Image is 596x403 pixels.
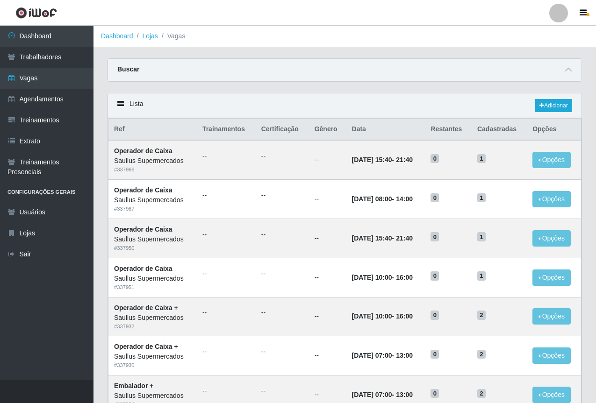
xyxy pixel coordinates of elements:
[114,156,191,166] div: Saullus Supermercados
[396,234,413,242] time: 21:40
[261,347,303,357] ul: --
[532,347,571,364] button: Opções
[114,352,191,361] div: Saullus Supermercados
[114,274,191,283] div: Saullus Supermercados
[309,258,346,297] td: --
[93,26,596,47] nav: breadcrumb
[477,350,486,359] span: 2
[532,387,571,403] button: Opções
[202,269,250,279] ul: --
[431,271,439,281] span: 0
[114,343,178,350] strong: Operador de Caixa +
[202,386,250,396] ul: --
[261,151,303,161] ul: --
[352,156,392,163] time: [DATE] 15:40
[477,271,486,281] span: 1
[431,232,439,241] span: 0
[114,244,191,252] div: # 337950
[352,274,392,281] time: [DATE] 10:00
[114,186,172,194] strong: Operador de Caixa
[309,297,346,336] td: --
[114,391,191,401] div: Saullus Supermercados
[114,361,191,369] div: # 337930
[261,386,303,396] ul: --
[197,119,256,141] th: Trainamentos
[352,352,392,359] time: [DATE] 07:00
[396,352,413,359] time: 13:00
[352,234,392,242] time: [DATE] 15:40
[309,140,346,179] td: --
[142,32,158,40] a: Lojas
[352,274,413,281] strong: -
[532,230,571,247] button: Opções
[535,99,572,112] a: Adicionar
[477,311,486,320] span: 2
[352,195,413,203] strong: -
[114,166,191,174] div: # 337966
[202,347,250,357] ul: --
[114,323,191,331] div: # 337932
[352,156,413,163] strong: -
[309,180,346,219] td: --
[532,308,571,325] button: Opções
[477,154,486,163] span: 1
[352,312,413,320] strong: -
[532,152,571,168] button: Opções
[202,308,250,318] ul: --
[396,274,413,281] time: 16:00
[114,265,172,272] strong: Operador de Caixa
[114,147,172,155] strong: Operador de Caixa
[158,31,186,41] li: Vagas
[108,93,582,118] div: Lista
[114,205,191,213] div: # 337967
[477,193,486,203] span: 1
[202,230,250,240] ul: --
[532,191,571,207] button: Opções
[396,312,413,320] time: 16:00
[114,234,191,244] div: Saullus Supermercados
[114,226,172,233] strong: Operador de Caixa
[114,313,191,323] div: Saullus Supermercados
[202,151,250,161] ul: --
[309,119,346,141] th: Gênero
[396,195,413,203] time: 14:00
[108,119,197,141] th: Ref
[114,195,191,205] div: Saullus Supermercados
[352,234,413,242] strong: -
[532,269,571,286] button: Opções
[352,195,392,203] time: [DATE] 08:00
[431,154,439,163] span: 0
[396,391,413,398] time: 13:00
[309,336,346,375] td: --
[101,32,133,40] a: Dashboard
[431,350,439,359] span: 0
[202,191,250,200] ul: --
[114,304,178,311] strong: Operador de Caixa +
[352,312,392,320] time: [DATE] 10:00
[261,269,303,279] ul: --
[477,389,486,398] span: 2
[352,352,413,359] strong: -
[117,65,139,73] strong: Buscar
[352,391,392,398] time: [DATE] 07:00
[527,119,581,141] th: Opções
[114,283,191,291] div: # 337951
[261,230,303,240] ul: --
[477,232,486,241] span: 1
[431,311,439,320] span: 0
[346,119,425,141] th: Data
[431,389,439,398] span: 0
[425,119,471,141] th: Restantes
[472,119,527,141] th: Cadastradas
[256,119,309,141] th: Certificação
[261,191,303,200] ul: --
[396,156,413,163] time: 21:40
[352,391,413,398] strong: -
[431,193,439,203] span: 0
[114,382,153,389] strong: Embalador +
[261,308,303,318] ul: --
[15,7,57,19] img: CoreUI Logo
[309,219,346,258] td: --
